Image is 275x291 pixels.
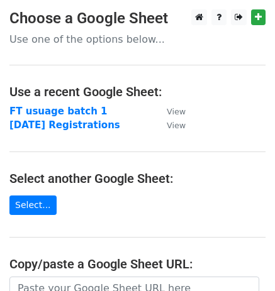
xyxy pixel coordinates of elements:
[167,121,186,130] small: View
[9,171,266,186] h4: Select another Google Sheet:
[9,195,57,215] a: Select...
[9,33,266,46] p: Use one of the options below...
[154,119,186,131] a: View
[154,106,186,117] a: View
[167,107,186,116] small: View
[9,84,266,99] h4: Use a recent Google Sheet:
[9,119,120,131] a: [DATE] Registrations
[9,9,266,28] h3: Choose a Google Sheet
[9,256,266,272] h4: Copy/paste a Google Sheet URL:
[9,106,108,117] a: FT usuage batch 1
